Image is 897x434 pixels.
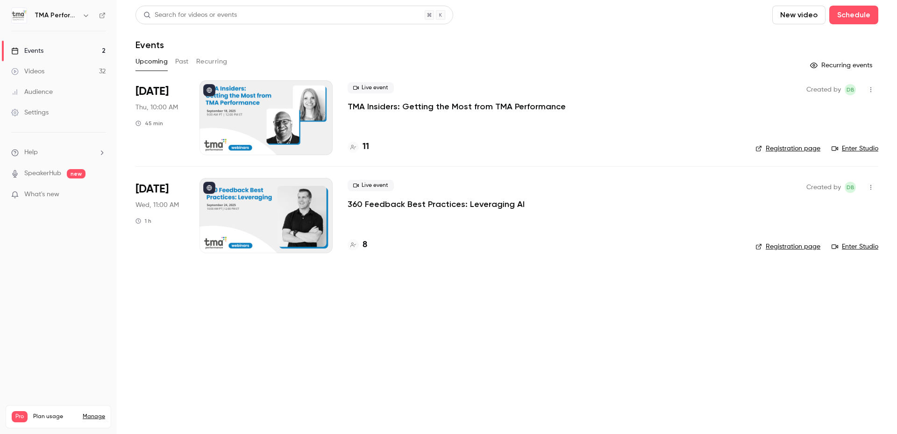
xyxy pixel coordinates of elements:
[847,182,854,193] span: DB
[135,120,163,127] div: 45 min
[24,169,61,178] a: SpeakerHub
[83,413,105,420] a: Manage
[35,11,78,20] h6: TMA Performance (formerly DecisionWise)
[135,178,185,253] div: Sep 24 Wed, 11:00 AM (America/Denver)
[24,190,59,199] span: What's new
[175,54,189,69] button: Past
[348,82,394,93] span: Live event
[832,242,878,251] a: Enter Studio
[806,58,878,73] button: Recurring events
[363,141,369,153] h4: 11
[135,182,169,197] span: [DATE]
[24,148,38,157] span: Help
[11,108,49,117] div: Settings
[11,87,53,97] div: Audience
[11,46,43,56] div: Events
[348,199,525,210] a: 360 Feedback Best Practices: Leveraging AI
[94,191,106,199] iframe: Noticeable Trigger
[143,10,237,20] div: Search for videos or events
[755,242,820,251] a: Registration page
[363,239,367,251] h4: 8
[348,239,367,251] a: 8
[348,101,566,112] a: TMA Insiders: Getting the Most from TMA Performance
[832,144,878,153] a: Enter Studio
[33,413,77,420] span: Plan usage
[135,103,178,112] span: Thu, 10:00 AM
[135,80,185,155] div: Sep 18 Thu, 10:00 AM (America/Denver)
[11,148,106,157] li: help-dropdown-opener
[135,54,168,69] button: Upcoming
[845,182,856,193] span: Devin Black
[12,411,28,422] span: Pro
[11,67,44,76] div: Videos
[755,144,820,153] a: Registration page
[135,84,169,99] span: [DATE]
[772,6,826,24] button: New video
[196,54,228,69] button: Recurring
[348,180,394,191] span: Live event
[829,6,878,24] button: Schedule
[845,84,856,95] span: Devin Black
[806,84,841,95] span: Created by
[12,8,27,23] img: TMA Performance (formerly DecisionWise)
[348,141,369,153] a: 11
[847,84,854,95] span: DB
[806,182,841,193] span: Created by
[67,169,85,178] span: new
[135,200,179,210] span: Wed, 11:00 AM
[135,217,151,225] div: 1 h
[135,39,164,50] h1: Events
